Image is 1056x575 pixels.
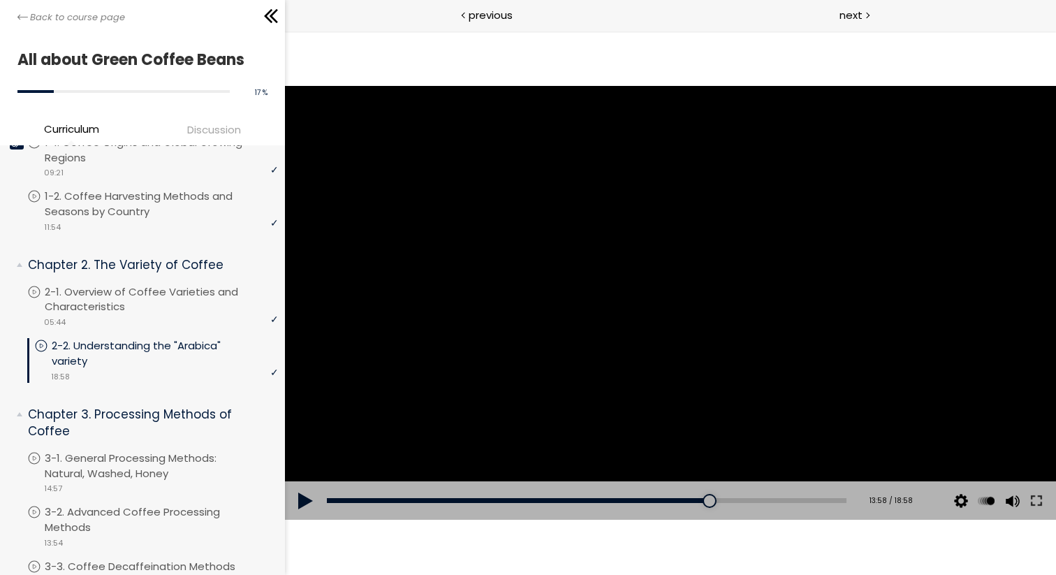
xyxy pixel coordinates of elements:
[30,10,125,24] span: Back to course page
[45,451,278,481] p: 3-1. General Processing Methods: Natural, Washed, Honey
[45,135,278,166] p: 1-1. Coffee Origins and Global Growing Regions
[17,10,125,24] a: Back to course page
[44,483,62,495] span: 14:57
[45,284,278,315] p: 2-1. Overview of Coffee Varieties and Characteristics
[187,122,241,138] span: Discussion
[28,256,267,274] p: Chapter 2. The Variety of Coffee
[45,189,278,219] p: 1-2. Coffee Harvesting Methods and Seasons by Country
[255,87,267,98] span: 17 %
[44,221,61,233] span: 11:54
[28,406,267,440] p: Chapter 3. Processing Methods of Coffee
[44,316,66,328] span: 05:44
[689,451,714,490] div: Change playback rate
[574,465,628,476] div: 13:58 / 18:58
[51,371,70,383] span: 18:58
[52,338,278,369] p: 2-2. Understanding the "Arabica" variety
[44,121,99,137] span: Curriculum
[716,451,737,490] button: Volume
[44,167,64,179] span: 09:21
[17,47,261,73] h1: All about Green Coffee Beans
[839,7,863,23] span: next
[691,451,712,490] button: Play back rate
[469,7,513,23] span: previous
[666,451,687,490] button: Video quality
